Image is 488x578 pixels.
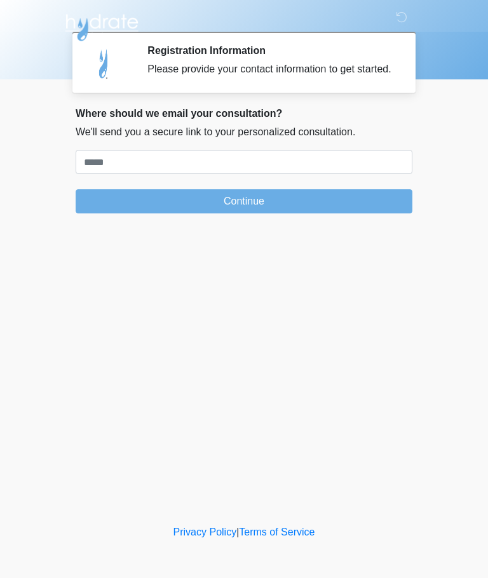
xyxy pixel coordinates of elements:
[173,527,237,537] a: Privacy Policy
[239,527,315,537] a: Terms of Service
[63,10,140,42] img: Hydrate IV Bar - Arcadia Logo
[76,107,412,119] h2: Where should we email your consultation?
[76,189,412,213] button: Continue
[76,124,412,140] p: We'll send you a secure link to your personalized consultation.
[85,44,123,83] img: Agent Avatar
[236,527,239,537] a: |
[147,62,393,77] div: Please provide your contact information to get started.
